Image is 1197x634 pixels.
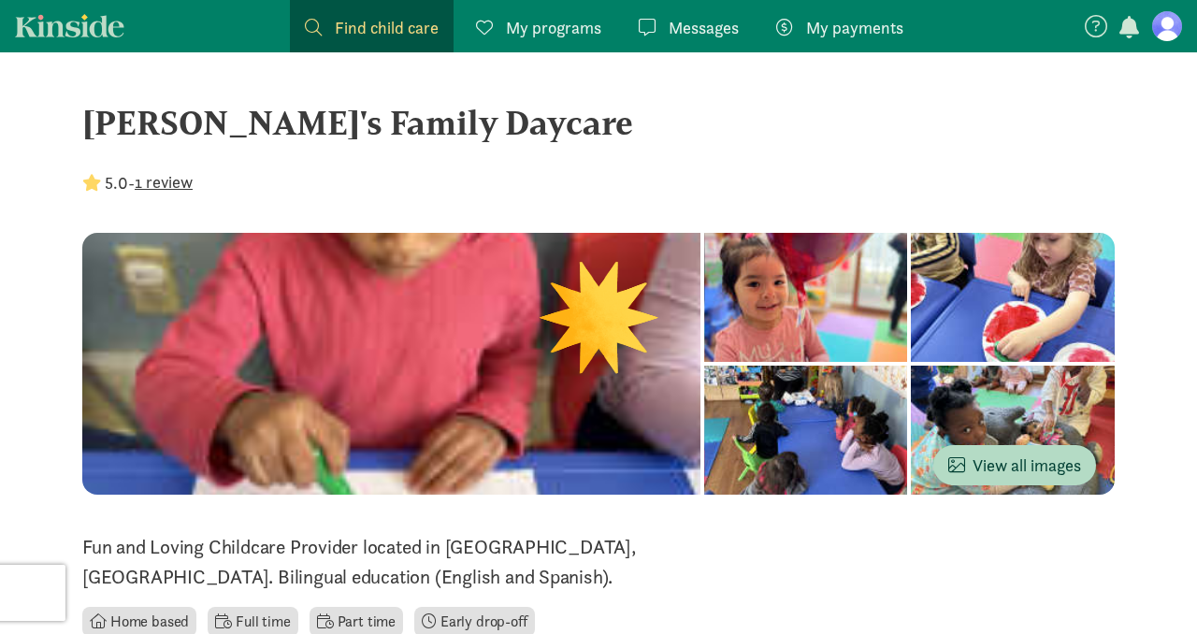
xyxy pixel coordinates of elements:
span: View all images [948,453,1081,478]
button: View all images [933,445,1096,485]
strong: 5.0 [105,172,128,194]
p: Fun and Loving Childcare Provider located in [GEOGRAPHIC_DATA], [GEOGRAPHIC_DATA]. Bilingual educ... [82,532,786,592]
span: Messages [669,15,739,40]
div: [PERSON_NAME]'s Family Daycare [82,97,1115,148]
span: Find child care [335,15,439,40]
span: My payments [806,15,903,40]
div: - [82,170,193,195]
button: 1 review [135,169,193,195]
span: My programs [506,15,601,40]
a: Kinside [15,14,124,37]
